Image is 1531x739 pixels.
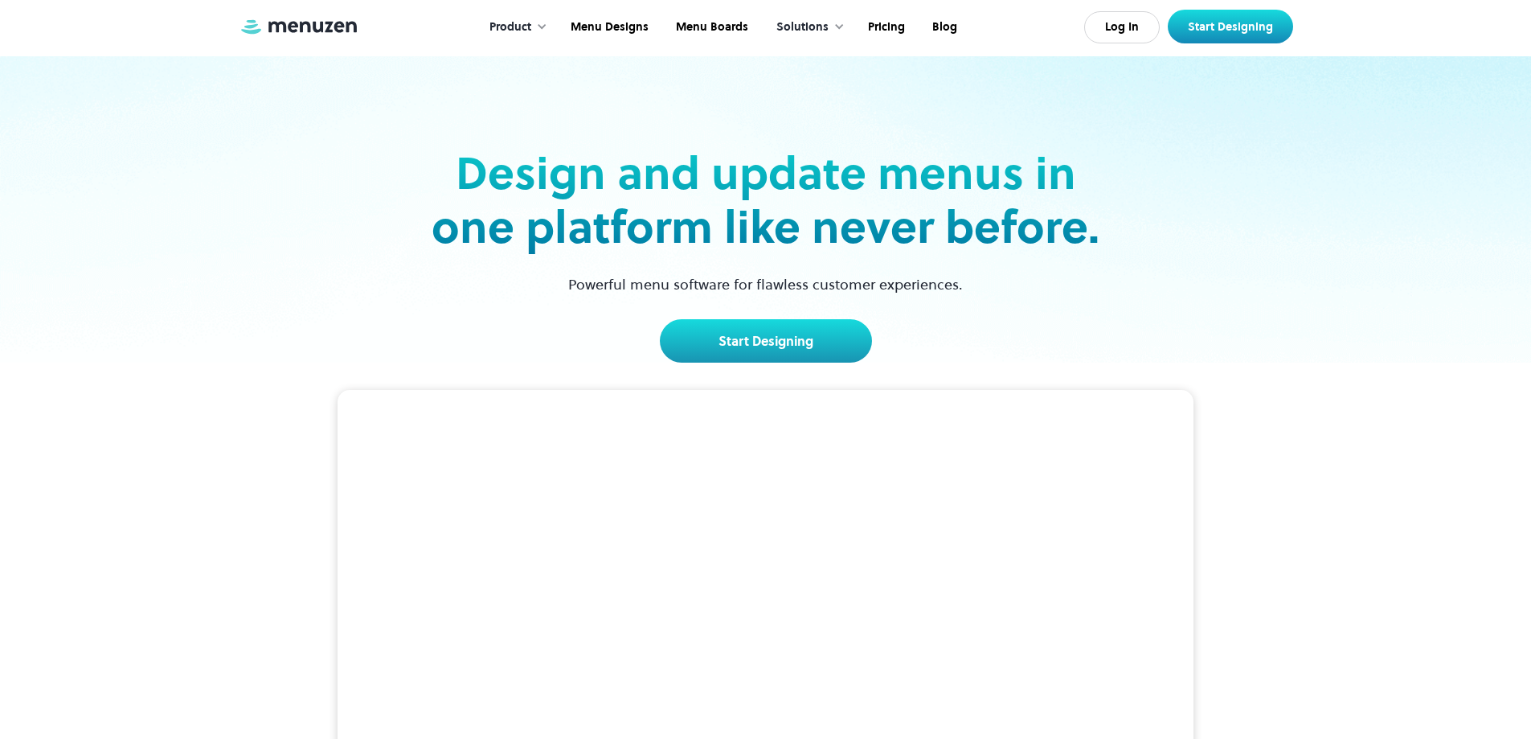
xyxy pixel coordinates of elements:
[660,319,872,363] a: Start Designing
[427,146,1105,254] h2: Design and update menus in one platform like never before.
[853,2,917,52] a: Pricing
[776,18,829,36] div: Solutions
[1168,10,1293,43] a: Start Designing
[555,2,661,52] a: Menu Designs
[661,2,760,52] a: Menu Boards
[473,2,555,52] div: Product
[760,2,853,52] div: Solutions
[917,2,969,52] a: Blog
[489,18,531,36] div: Product
[1084,11,1160,43] a: Log In
[548,273,983,295] p: Powerful menu software for flawless customer experiences.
